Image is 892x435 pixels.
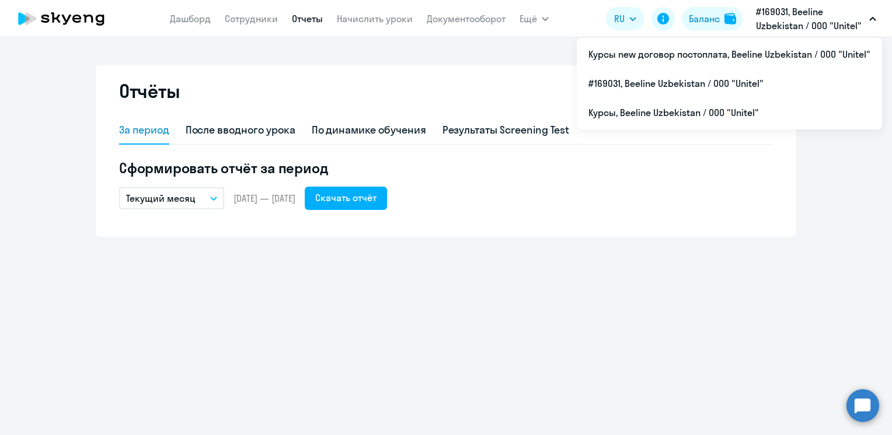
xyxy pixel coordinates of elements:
div: Баланс [689,12,720,26]
a: Дашборд [170,13,211,24]
div: После вводного урока [186,122,295,138]
button: Скачать отчёт [305,187,387,210]
a: Документооборот [427,13,506,24]
button: Ещё [520,7,549,30]
span: [DATE] — [DATE] [234,192,295,205]
div: Результаты Screening Test [442,122,570,138]
a: Начислить уроки [337,13,413,24]
p: Текущий месяц [126,191,196,205]
h5: Сформировать отчёт за период [119,159,773,177]
img: balance [724,13,736,24]
button: #169031, Beeline Uzbekistan / ООО "Unitel" [750,5,882,33]
div: За период [119,122,169,138]
h2: Отчёты [119,79,180,103]
button: Текущий месяц [119,187,224,209]
div: По динамике обучения [312,122,426,138]
span: Ещё [520,12,537,26]
button: RU [606,7,644,30]
button: Балансbalance [682,7,743,30]
p: #169031, Beeline Uzbekistan / ООО "Unitel" [756,5,865,33]
span: RU [614,12,625,26]
div: Скачать отчёт [315,191,377,205]
a: Отчеты [292,13,323,24]
a: Сотрудники [225,13,278,24]
ul: Ещё [577,37,882,129]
